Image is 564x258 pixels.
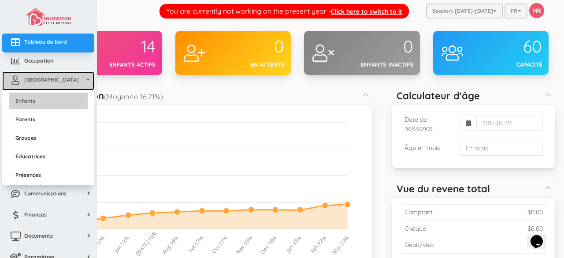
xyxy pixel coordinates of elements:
[26,8,70,26] img: image
[24,57,53,64] span: Occupation
[2,228,94,247] a: Documents
[161,234,181,255] tspan: Aug 16%
[460,141,543,156] input: En mois
[476,116,543,131] input: 2017-05-21
[397,183,490,194] h5: Vue du revene total
[401,221,504,237] td: Chèque
[401,137,456,159] td: Âge en mois
[24,76,79,83] span: [GEOGRAPHIC_DATA]
[2,71,94,90] a: [GEOGRAPHIC_DATA]
[2,52,94,71] a: Occupation
[9,111,88,127] a: Parents
[401,237,504,253] td: Débit/visa
[478,37,542,56] div: 60
[24,232,53,239] span: Documents
[259,234,278,255] tspan: Dec 18%
[24,38,67,45] span: Tableau de bord
[401,112,456,137] td: Date de naissance
[504,204,546,221] td: $0.00
[401,204,504,221] td: Comptant
[187,234,205,254] tspan: Set 17%
[349,37,413,56] div: 0
[309,234,328,255] tspan: Feb 22%
[24,211,47,218] span: Finances
[9,130,88,146] a: Groupes
[9,93,88,109] a: Enfants
[220,37,284,56] div: 0
[92,60,156,69] div: Enfants actifs
[9,167,88,183] a: Présences
[504,221,546,237] td: $0.00
[331,234,351,256] tspan: Mar 23%
[220,60,284,69] div: En attente
[527,223,555,249] iframe: chat widget
[211,234,230,254] tspan: Oct 17%
[2,34,94,52] a: Tableau de bord
[112,235,131,254] tspan: Jun 13%
[397,90,480,101] h5: Calculateur d'âge
[9,148,88,165] a: Éducatrices
[2,185,94,204] a: Communications
[134,230,159,257] tspan: [DATE] 15%
[2,206,94,225] a: Finances
[24,190,67,197] span: Communications
[234,234,254,255] tspan: Nov 18%
[349,60,413,69] div: Enfants inactifs
[285,234,303,254] tspan: Jan 18%
[478,60,542,69] div: Capacité
[92,37,156,56] div: 14
[504,237,546,253] td: $0.00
